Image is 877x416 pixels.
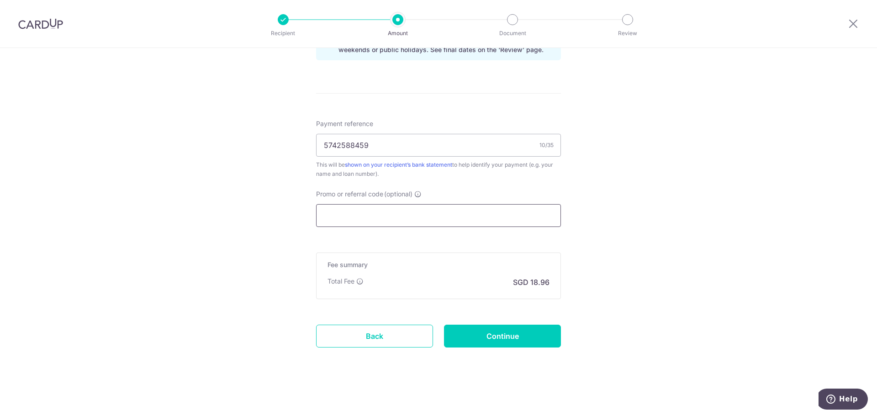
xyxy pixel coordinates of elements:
[345,161,452,168] a: shown on your recipient’s bank statement
[364,29,432,38] p: Amount
[479,29,546,38] p: Document
[249,29,317,38] p: Recipient
[18,18,63,29] img: CardUp
[316,160,561,179] div: This will be to help identify your payment (e.g. your name and loan number).
[328,260,549,269] h5: Fee summary
[539,141,554,150] div: 10/35
[328,277,354,286] p: Total Fee
[444,325,561,348] input: Continue
[316,325,433,348] a: Back
[316,119,373,128] span: Payment reference
[513,277,549,288] p: SGD 18.96
[384,190,412,199] span: (optional)
[594,29,661,38] p: Review
[316,190,383,199] span: Promo or referral code
[819,389,868,411] iframe: Opens a widget where you can find more information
